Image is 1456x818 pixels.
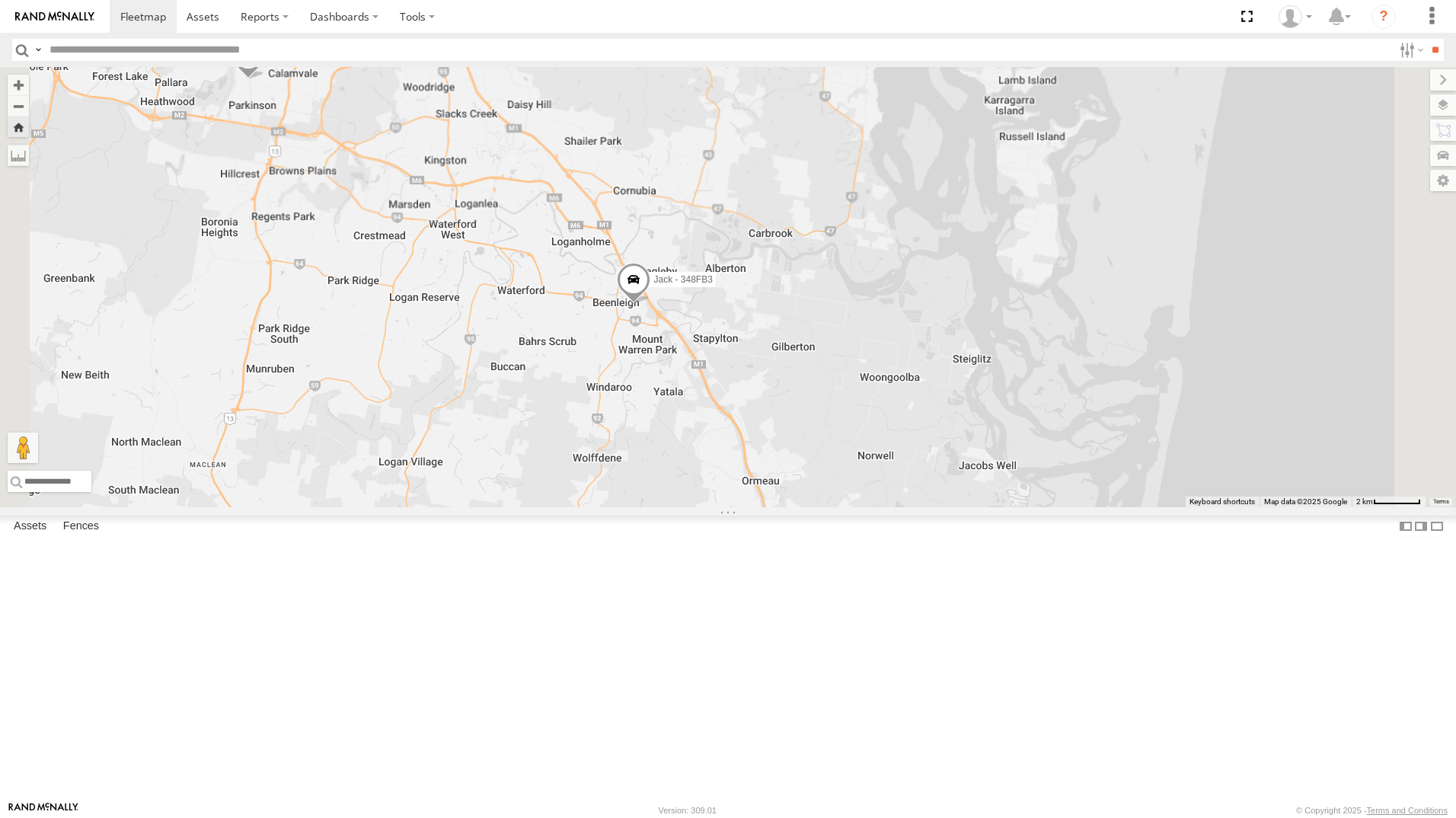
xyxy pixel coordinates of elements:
label: Dock Summary Table to the Right [1413,516,1429,538]
label: Measure [8,145,29,166]
button: Drag Pegman onto the map to open Street View [8,433,38,463]
span: Map data ©2025 Google [1264,497,1347,506]
button: Zoom in [8,75,29,95]
div: Marco DiBenedetto [1273,5,1317,28]
a: Terms (opens in new tab) [1433,499,1449,505]
span: Jack - 348FB3 [653,275,712,286]
label: Fences [56,516,107,537]
label: Hide Summary Table [1429,516,1445,538]
i: ? [1371,5,1396,29]
label: Search Query [32,39,44,61]
button: Map Scale: 2 km per 59 pixels [1352,497,1426,507]
a: Terms and Conditions [1367,806,1448,815]
label: Dock Summary Table to the Left [1398,516,1413,538]
button: Zoom out [8,95,29,117]
span: 2 km [1356,497,1373,506]
label: Search Filter Options [1394,39,1426,61]
div: Version: 309.01 [659,806,717,815]
label: Map Settings [1430,170,1456,191]
img: rand-logo.svg [15,11,94,22]
a: Visit our Website [8,803,78,818]
label: Assets [6,516,54,537]
div: © Copyright 2025 - [1296,806,1448,815]
button: Keyboard shortcuts [1189,497,1255,507]
button: Zoom Home [8,117,29,137]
